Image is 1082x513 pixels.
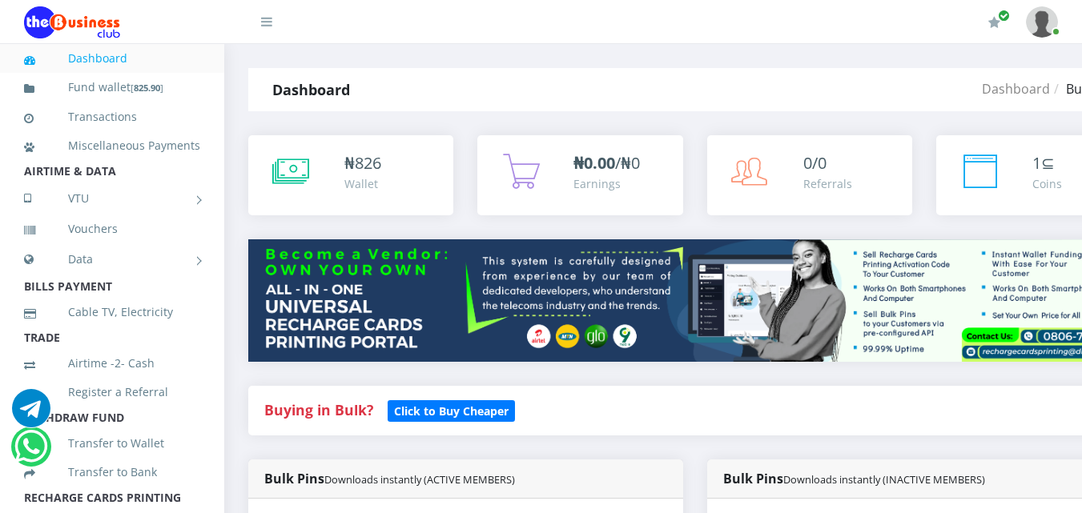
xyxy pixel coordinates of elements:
a: Dashboard [982,80,1050,98]
div: Referrals [803,175,852,192]
a: VTU [24,178,200,218]
span: /₦0 [573,152,640,174]
strong: Buying in Bulk? [264,400,373,419]
a: Transfer to Bank [24,454,200,491]
img: User [1026,6,1058,38]
a: Cable TV, Electricity [24,294,200,331]
span: 0/0 [803,152,827,174]
strong: Bulk Pins [264,470,515,487]
div: ⊆ [1032,151,1062,175]
span: 1 [1032,152,1041,174]
strong: Dashboard [272,80,350,99]
div: Earnings [573,175,640,192]
img: Logo [24,6,120,38]
strong: Bulk Pins [723,470,985,487]
div: Wallet [344,175,381,192]
a: ₦826 Wallet [248,135,453,215]
a: Miscellaneous Payments [24,127,200,164]
a: Click to Buy Cheaper [388,400,515,419]
b: ₦0.00 [573,152,615,174]
b: 825.90 [134,82,160,94]
span: Renew/Upgrade Subscription [998,10,1010,22]
a: Transfer to Wallet [24,425,200,462]
a: Dashboard [24,40,200,77]
small: Downloads instantly (ACTIVE MEMBERS) [324,472,515,487]
a: Fund wallet[825.90] [24,69,200,106]
a: Chat for support [12,401,50,427]
small: Downloads instantly (INACTIVE MEMBERS) [783,472,985,487]
a: ₦0.00/₦0 Earnings [477,135,682,215]
a: Vouchers [24,210,200,247]
small: [ ] [131,82,163,94]
a: Data [24,239,200,279]
b: Click to Buy Cheaper [394,403,509,419]
div: Coins [1032,175,1062,192]
a: Register a Referral [24,374,200,411]
a: Chat for support [14,439,47,466]
i: Renew/Upgrade Subscription [988,16,1000,29]
span: 826 [355,152,381,174]
div: ₦ [344,151,381,175]
a: Airtime -2- Cash [24,345,200,382]
a: 0/0 Referrals [707,135,912,215]
a: Transactions [24,98,200,135]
